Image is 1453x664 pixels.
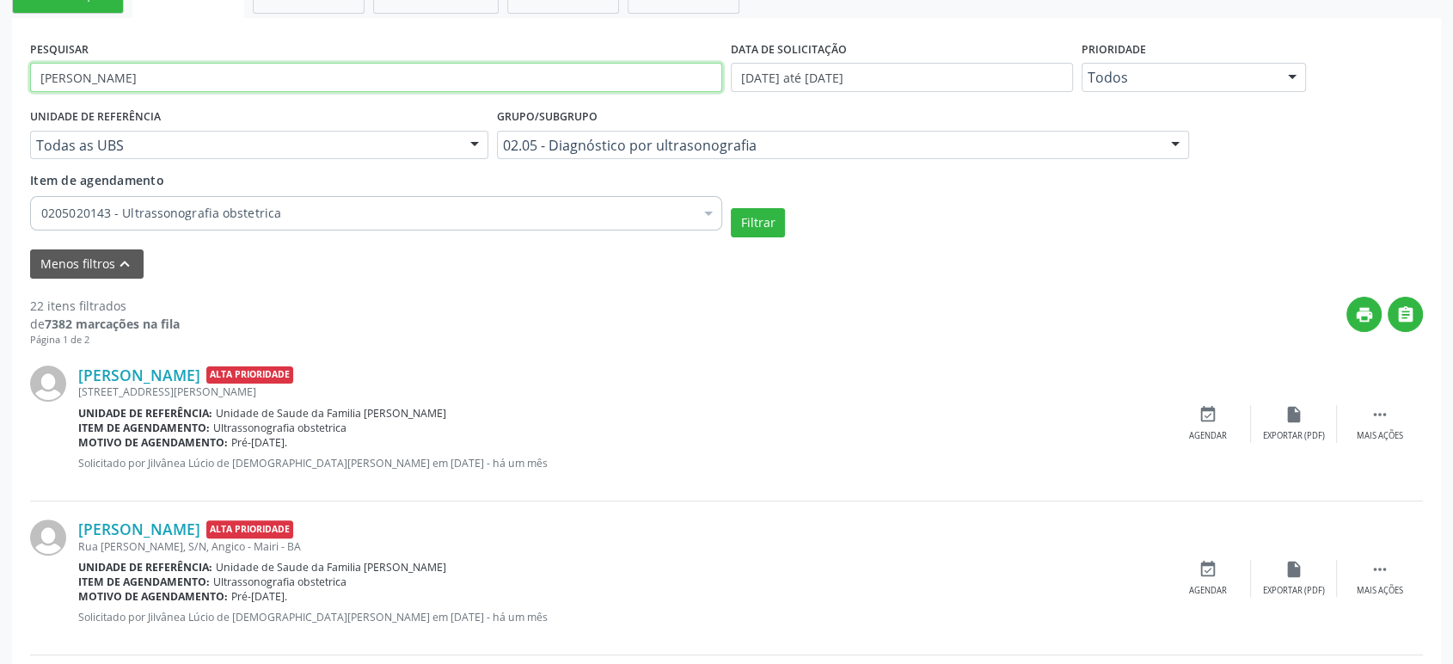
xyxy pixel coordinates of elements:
[30,172,164,188] span: Item de agendamento
[731,63,1073,92] input: Selecione um intervalo
[78,435,228,450] b: Motivo de agendamento:
[206,366,293,384] span: Alta Prioridade
[41,205,694,222] span: 0205020143 - Ultrassonografia obstetrica
[1388,297,1423,332] button: 
[206,520,293,538] span: Alta Prioridade
[1370,560,1389,579] i: 
[78,610,1165,624] p: Solicitado por Jilvânea Lúcio de [DEMOGRAPHIC_DATA][PERSON_NAME] em [DATE] - há um mês
[78,421,210,435] b: Item de agendamento:
[1263,585,1325,597] div: Exportar (PDF)
[78,384,1165,399] div: [STREET_ADDRESS][PERSON_NAME]
[1189,585,1227,597] div: Agendar
[1189,430,1227,442] div: Agendar
[1082,36,1146,63] label: Prioridade
[1284,405,1303,424] i: insert_drive_file
[30,36,89,63] label: PESQUISAR
[78,560,212,575] b: Unidade de referência:
[216,406,446,421] span: Unidade de Saude da Familia [PERSON_NAME]
[78,406,212,421] b: Unidade de referência:
[1199,560,1217,579] i: event_available
[231,435,287,450] span: Pré-[DATE].
[36,137,453,154] span: Todas as UBS
[1396,305,1415,324] i: 
[30,333,180,347] div: Página 1 de 2
[1357,430,1403,442] div: Mais ações
[213,575,346,589] span: Ultrassonografia obstetrica
[78,575,210,589] b: Item de agendamento:
[78,589,228,604] b: Motivo de agendamento:
[78,520,200,538] a: [PERSON_NAME]
[30,315,180,333] div: de
[1263,430,1325,442] div: Exportar (PDF)
[731,36,847,63] label: DATA DE SOLICITAÇÃO
[30,104,161,131] label: UNIDADE DE REFERÊNCIA
[213,421,346,435] span: Ultrassonografia obstetrica
[216,560,446,575] span: Unidade de Saude da Familia [PERSON_NAME]
[503,137,1154,154] span: 02.05 - Diagnóstico por ultrasonografia
[497,104,598,131] label: Grupo/Subgrupo
[1284,560,1303,579] i: insert_drive_file
[30,249,144,280] button: Menos filtroskeyboard_arrow_up
[1088,69,1272,86] span: Todos
[231,589,287,604] span: Pré-[DATE].
[78,366,200,384] a: [PERSON_NAME]
[731,208,785,237] button: Filtrar
[1357,585,1403,597] div: Mais ações
[30,297,180,315] div: 22 itens filtrados
[1346,297,1382,332] button: print
[1199,405,1217,424] i: event_available
[30,366,66,402] img: img
[30,520,66,556] img: img
[78,456,1165,470] p: Solicitado por Jilvânea Lúcio de [DEMOGRAPHIC_DATA][PERSON_NAME] em [DATE] - há um mês
[30,63,722,92] input: Nome, CNS
[1370,405,1389,424] i: 
[1355,305,1374,324] i: print
[115,255,134,274] i: keyboard_arrow_up
[78,539,1165,554] div: Rua [PERSON_NAME], S/N, Angico - Mairi - BA
[45,316,180,332] strong: 7382 marcações na fila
